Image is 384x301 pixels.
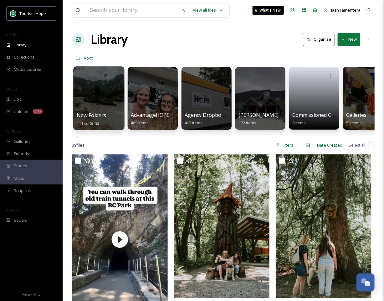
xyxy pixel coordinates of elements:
[131,112,199,126] a: AdvantageHOPE Image Bank489 items
[292,112,347,118] span: Commissioned Content
[72,142,84,148] span: 39 file s
[22,293,40,297] span: Privacy Policy
[84,55,93,61] span: Root
[6,129,21,133] span: WIDGETS
[331,7,360,13] span: Jash Famentera
[276,154,371,298] img: Scenic Route 7 _ Syéx̱w Chó:leqw Adventure Park.jpg
[356,273,375,292] button: Open Chat
[14,54,34,60] span: Collections
[22,290,40,298] a: Privacy Policy
[14,175,24,181] span: Maps
[321,4,363,16] a: Jash Famentera
[14,217,27,223] span: Socials
[292,112,347,126] a: Commissioned Content0 items
[14,96,22,102] span: UGC
[253,6,284,15] a: What's New
[77,112,106,126] a: New Folders11172 items
[19,11,46,16] span: Tourism Hope
[346,120,362,126] span: 59 items
[185,112,240,118] span: Agency Dropbox Assets
[6,208,19,212] span: SOCIALS
[14,138,31,144] span: Galleries
[349,142,365,148] span: Select all
[14,66,41,72] span: Media Centres
[303,33,338,46] a: Organise
[6,32,17,37] span: MEDIA
[33,109,43,114] div: 1.1k
[185,112,240,126] a: Agency Dropbox Assets497 items
[190,4,226,16] a: View all files
[238,120,256,126] span: 172 items
[10,10,16,17] img: logo.png
[273,139,296,151] div: Filters
[185,120,202,126] span: 497 items
[238,112,279,126] a: [PERSON_NAME]172 items
[314,139,346,151] div: Date Created
[346,112,366,118] span: Galleries
[131,120,149,126] span: 489 items
[77,120,99,126] span: 11172 items
[14,109,29,115] span: Uploads
[238,112,279,118] span: [PERSON_NAME]
[77,112,106,119] span: New Folders
[303,33,335,46] button: Organise
[346,112,366,126] a: Galleries59 items
[14,188,31,194] span: SnapLink
[14,163,27,169] span: Stories
[87,3,178,17] input: Search your library
[338,33,360,46] button: New
[131,112,199,118] span: AdvantageHOPE Image Bank
[6,87,20,91] span: COLLECT
[174,154,270,298] img: Scenic Route 7 _ Syéx̱w Chó:leqw Adventure Park11.jpg
[14,42,26,48] span: Library
[84,54,93,62] a: Root
[14,151,29,157] span: Embeds
[91,30,128,49] a: Library
[292,120,306,126] span: 0 items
